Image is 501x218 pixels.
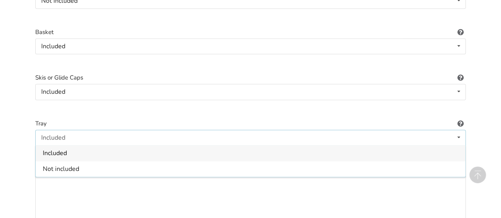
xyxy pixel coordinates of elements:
[41,135,65,141] div: Included
[43,165,79,173] span: Not included
[35,119,466,128] label: Tray
[35,73,466,82] label: Skis or Glide Caps
[43,149,67,157] span: Included
[41,89,65,95] div: Included
[41,43,65,49] div: Included
[35,28,466,37] label: Basket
